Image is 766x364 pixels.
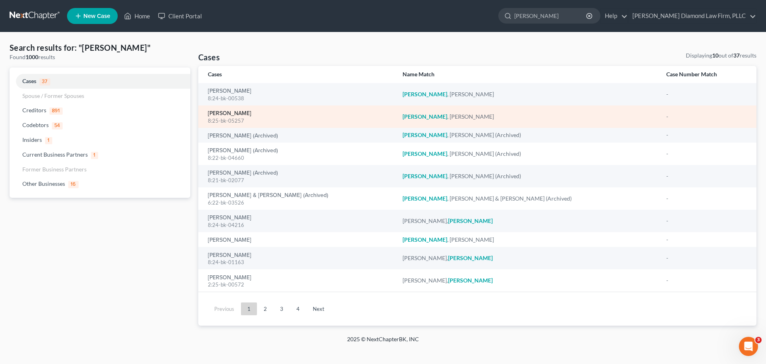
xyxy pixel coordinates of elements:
[403,150,447,157] em: [PERSON_NAME]
[208,275,251,280] a: [PERSON_NAME]
[448,277,493,284] em: [PERSON_NAME]
[120,9,154,23] a: Home
[10,74,190,89] a: Cases37
[22,121,49,128] span: Codebtors
[208,253,251,258] a: [PERSON_NAME]
[666,217,747,225] div: -
[10,133,190,147] a: Insiders1
[666,236,747,244] div: -
[514,8,587,23] input: Search by name...
[208,148,278,153] a: [PERSON_NAME] (Archived)
[208,117,390,125] div: 8:25-bk-05257
[10,147,190,162] a: Current Business Partners1
[403,150,653,158] div: , [PERSON_NAME] (Archived)
[628,9,756,23] a: [PERSON_NAME] Diamond Law Firm, PLLC
[403,254,653,262] div: [PERSON_NAME],
[306,302,331,315] a: Next
[403,131,653,139] div: , [PERSON_NAME] (Archived)
[22,92,84,99] span: Spouse / Former Spouses
[403,217,653,225] div: [PERSON_NAME],
[39,78,50,86] span: 37
[22,107,46,113] span: Creditors
[755,337,762,343] span: 3
[208,133,278,139] a: [PERSON_NAME] (Archived)
[241,302,257,315] a: 1
[91,152,98,159] span: 1
[156,335,610,350] div: 2025 © NextChapterBK, INC
[10,42,190,53] h4: Search results for: "[PERSON_NAME]"
[208,111,251,116] a: [PERSON_NAME]
[403,113,653,121] div: , [PERSON_NAME]
[403,276,653,284] div: [PERSON_NAME],
[396,66,660,83] th: Name Match
[403,172,653,180] div: , [PERSON_NAME] (Archived)
[666,113,747,121] div: -
[45,137,52,144] span: 1
[10,53,190,61] div: Found results
[208,221,390,229] div: 8:24-bk-04216
[208,95,390,102] div: 8:24-bk-00538
[274,302,290,315] a: 3
[403,91,447,97] em: [PERSON_NAME]
[403,173,447,179] em: [PERSON_NAME]
[52,122,63,129] span: 54
[22,180,65,187] span: Other Businesses
[22,166,87,173] span: Former Business Partners
[10,103,190,118] a: Creditors891
[403,195,653,203] div: , [PERSON_NAME] & [PERSON_NAME] (Archived)
[403,131,447,138] em: [PERSON_NAME]
[601,9,628,23] a: Help
[448,255,493,261] em: [PERSON_NAME]
[208,88,251,94] a: [PERSON_NAME]
[660,66,756,83] th: Case Number Match
[208,215,251,221] a: [PERSON_NAME]
[403,90,653,98] div: , [PERSON_NAME]
[154,9,206,23] a: Client Portal
[712,52,719,59] strong: 10
[208,259,390,266] div: 8:24-bk-01163
[208,237,251,243] a: [PERSON_NAME]
[257,302,273,315] a: 2
[208,281,390,288] div: 2:25-bk-00572
[10,89,190,103] a: Spouse / Former Spouses
[49,107,63,115] span: 891
[208,199,390,207] div: 6:22-bk-03526
[666,195,747,203] div: -
[290,302,306,315] a: 4
[666,131,747,139] div: -
[22,78,36,84] span: Cases
[208,170,278,176] a: [PERSON_NAME] (Archived)
[666,172,747,180] div: -
[68,181,79,188] span: 16
[10,162,190,177] a: Former Business Partners
[22,136,42,143] span: Insiders
[198,66,396,83] th: Cases
[10,177,190,191] a: Other Businesses16
[83,13,110,19] span: New Case
[403,195,447,202] em: [PERSON_NAME]
[26,54,38,60] strong: 1000
[686,52,756,60] div: Displaying out of results
[10,118,190,133] a: Codebtors54
[739,337,758,356] iframe: Intercom live chat
[208,193,328,198] a: [PERSON_NAME] & [PERSON_NAME] (Archived)
[198,52,220,63] h4: Cases
[208,154,390,162] div: 8:22-bk-04660
[22,151,88,158] span: Current Business Partners
[403,113,447,120] em: [PERSON_NAME]
[403,236,447,243] em: [PERSON_NAME]
[666,276,747,284] div: -
[666,150,747,158] div: -
[208,177,390,184] div: 8:21-bk-02077
[403,236,653,244] div: , [PERSON_NAME]
[448,217,493,224] em: [PERSON_NAME]
[666,90,747,98] div: -
[666,254,747,262] div: -
[733,52,740,59] strong: 37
